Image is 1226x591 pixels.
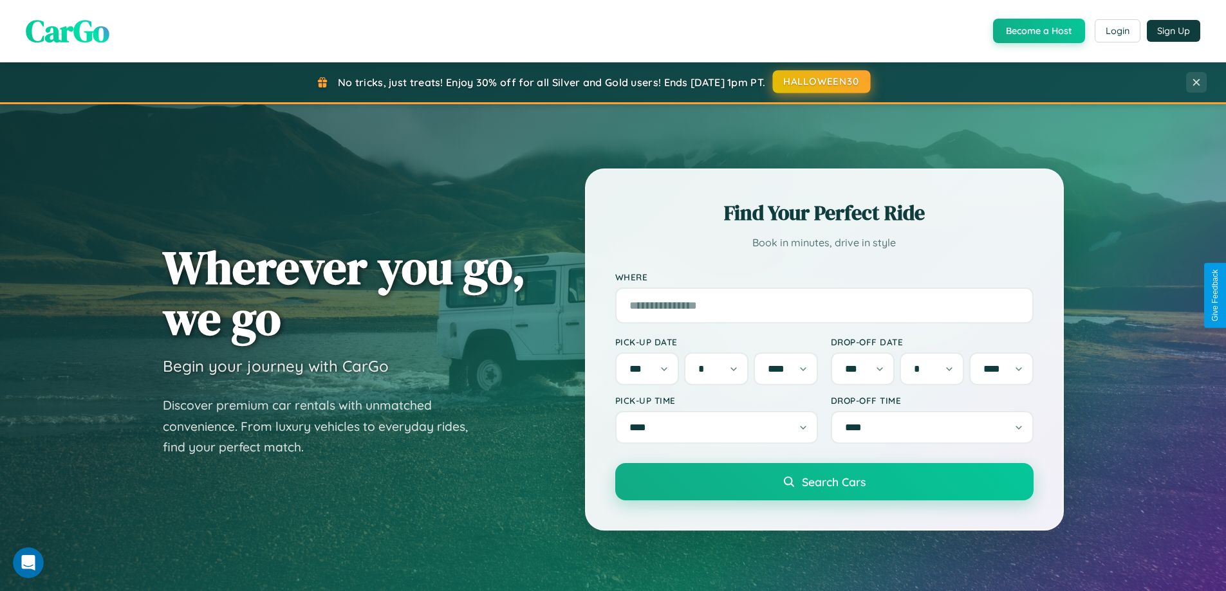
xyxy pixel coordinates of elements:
[615,395,818,406] label: Pick-up Time
[163,395,485,458] p: Discover premium car rentals with unmatched convenience. From luxury vehicles to everyday rides, ...
[13,547,44,578] iframe: Intercom live chat
[773,70,871,93] button: HALLOWEEN30
[615,463,1034,500] button: Search Cars
[993,19,1085,43] button: Become a Host
[338,76,765,89] span: No tricks, just treats! Enjoy 30% off for all Silver and Gold users! Ends [DATE] 1pm PT.
[615,199,1034,227] h2: Find Your Perfect Ride
[26,10,109,52] span: CarGo
[802,475,866,489] span: Search Cars
[1095,19,1140,42] button: Login
[1147,20,1200,42] button: Sign Up
[831,336,1034,347] label: Drop-off Date
[615,271,1034,282] label: Where
[615,233,1034,252] p: Book in minutes, drive in style
[163,356,389,376] h3: Begin your journey with CarGo
[163,242,526,343] h1: Wherever you go, we go
[615,336,818,347] label: Pick-up Date
[831,395,1034,406] label: Drop-off Time
[1211,269,1220,322] div: Give Feedback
